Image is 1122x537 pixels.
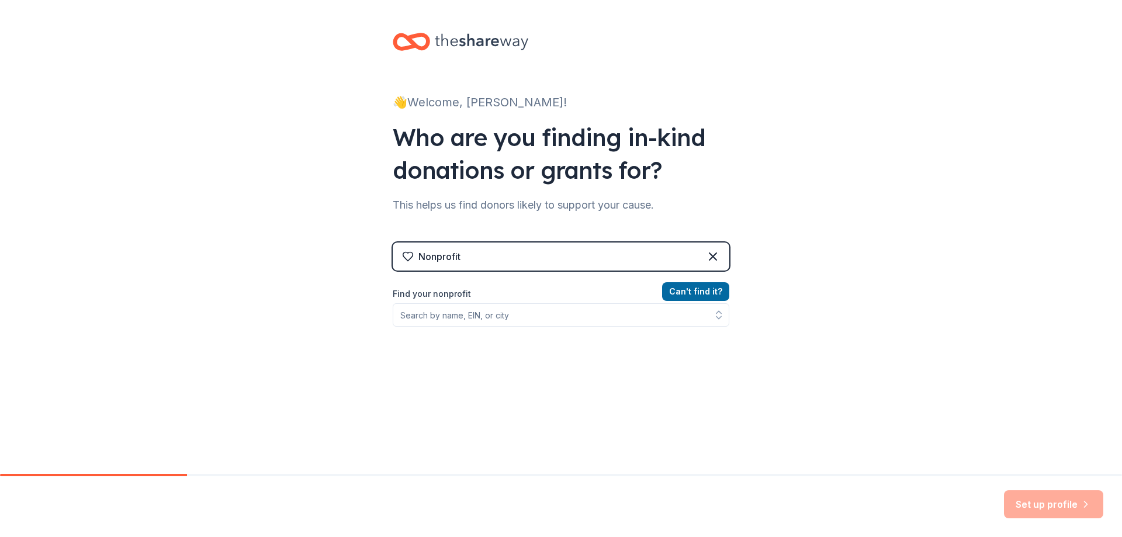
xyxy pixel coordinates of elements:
[418,250,460,264] div: Nonprofit
[662,282,729,301] button: Can't find it?
[393,303,729,327] input: Search by name, EIN, or city
[393,121,729,186] div: Who are you finding in-kind donations or grants for?
[393,93,729,112] div: 👋 Welcome, [PERSON_NAME]!
[393,196,729,214] div: This helps us find donors likely to support your cause.
[393,287,729,301] label: Find your nonprofit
